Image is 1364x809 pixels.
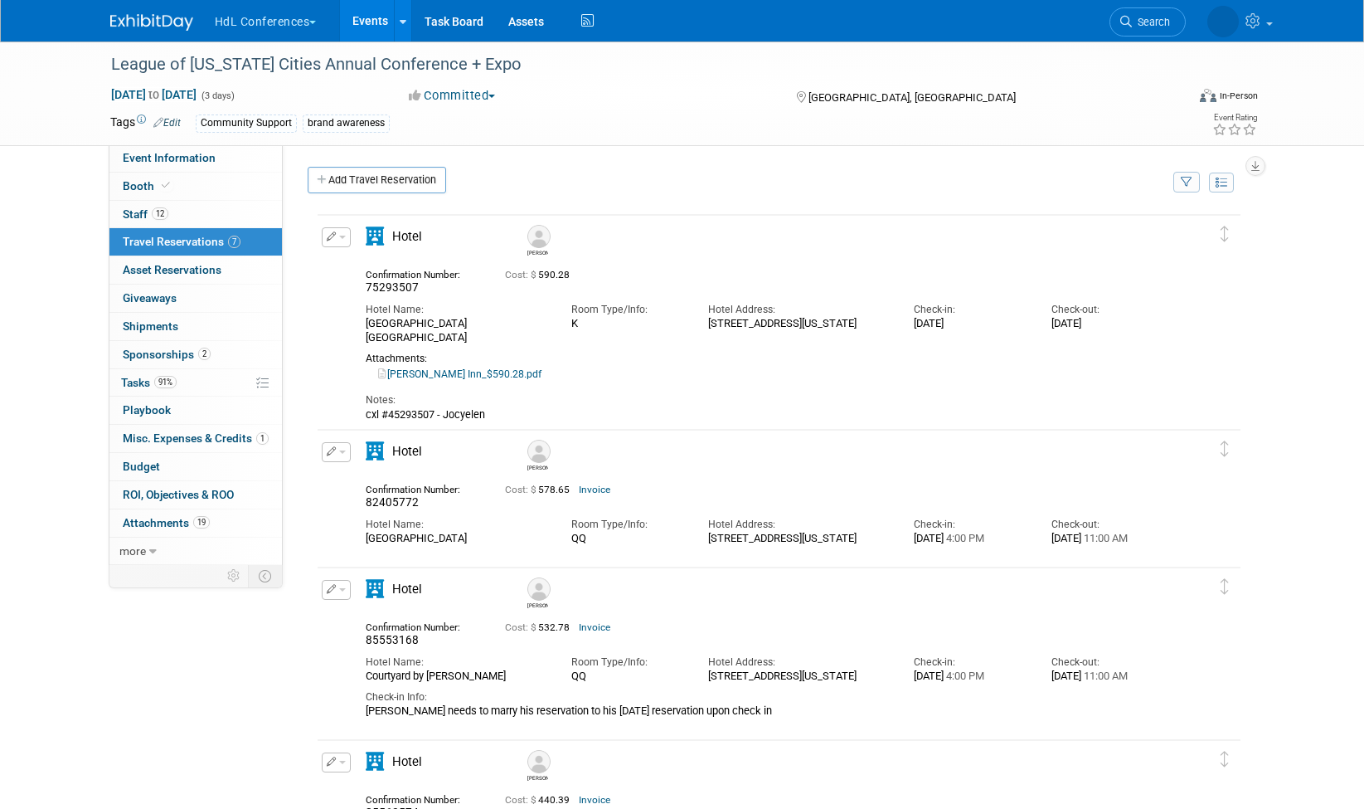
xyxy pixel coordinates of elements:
[708,303,889,317] div: Hotel Address:
[109,313,282,340] a: Shipments
[366,670,546,683] div: Courtyard by [PERSON_NAME]
[123,488,234,501] span: ROI, Objectives & ROO
[109,425,282,452] a: Misc. Expenses & Credits1
[505,621,576,633] span: 532.78
[109,538,282,565] a: more
[914,532,1026,545] div: [DATE]
[378,368,541,380] a: [PERSON_NAME] Inn_$590.28.pdf
[1051,670,1163,683] div: [DATE]
[366,227,384,246] i: Hotel
[123,207,168,221] span: Staff
[571,303,683,317] div: Room Type/Info:
[200,90,235,101] span: (3 days)
[109,144,282,172] a: Event Information
[228,236,240,248] span: 7
[579,621,610,633] a: Invoice
[366,393,1164,407] div: Notes:
[1165,9,1239,27] img: Polly Tracy
[198,348,211,360] span: 2
[505,269,538,280] span: Cost: $
[944,670,984,682] span: 4:00 PM
[123,263,221,276] span: Asset Reservations
[366,280,419,294] span: 75293507
[366,479,480,495] div: Confirmation Number:
[708,655,889,670] div: Hotel Address:
[109,228,282,256] a: Travel Reservations7
[109,453,282,480] a: Budget
[579,794,610,806] a: Invoice
[123,348,211,361] span: Sponsorships
[1219,90,1258,102] div: In-Person
[109,341,282,368] a: Sponsorships2
[523,225,552,257] div: Barry Foster
[505,484,538,495] span: Cost: $
[527,248,548,257] div: Barry Foster
[366,408,1164,422] div: cxl #45293507 - Jocyelen
[527,750,551,773] img: Alex Terrazas
[708,532,889,545] div: [STREET_ADDRESS][US_STATE]
[527,601,548,610] div: Alex Terrazas
[944,532,984,544] span: 4:00 PM
[1088,86,1259,111] div: Event Format
[571,670,683,683] div: QQ
[146,88,162,101] span: to
[523,578,552,610] div: Alex Terrazas
[109,509,282,537] a: Attachments19
[1051,655,1163,670] div: Check-out:
[527,463,548,472] div: Bret Harmon
[1221,226,1229,241] i: Click and drag to move item
[1221,441,1229,456] i: Click and drag to move item
[505,794,576,806] span: 440.39
[366,616,480,633] div: Confirmation Number:
[109,201,282,228] a: Staff12
[123,179,173,193] span: Booth
[366,633,419,646] span: 85553168
[1221,578,1229,594] i: Click and drag to move item
[193,516,210,529] span: 19
[523,440,552,472] div: Bret Harmon
[1051,317,1163,330] div: [DATE]
[110,87,197,102] span: [DATE] [DATE]
[105,50,1161,80] div: League of [US_STATE] Cities Annual Conference + Expo
[152,207,168,220] span: 12
[123,516,210,529] span: Attachments
[366,704,1164,718] div: [PERSON_NAME] needs to marry his reservation to his [DATE] reservation upon check in
[123,431,269,445] span: Misc. Expenses & Credits
[366,353,1164,365] div: Attachments:
[109,481,282,509] a: ROI, Objectives & ROO
[1200,89,1216,102] img: Format-Inperson.png
[119,544,146,558] span: more
[248,565,282,587] td: Toggle Event Tabs
[708,670,889,683] div: [STREET_ADDRESS][US_STATE]
[110,114,181,133] td: Tags
[505,269,576,280] span: 590.28
[154,376,177,388] span: 91%
[914,670,1026,683] div: [DATE]
[571,655,683,670] div: Room Type/Info:
[366,264,480,280] div: Confirmation Number:
[366,317,546,344] div: [GEOGRAPHIC_DATA] [GEOGRAPHIC_DATA]
[366,303,546,317] div: Hotel Name:
[1051,518,1163,532] div: Check-out:
[256,432,269,445] span: 1
[109,397,282,424] a: Playbook
[366,655,546,670] div: Hotel Name:
[527,773,548,782] div: Alex Terrazas
[1181,178,1192,188] i: Filter by Traveler
[109,173,282,200] a: Booth
[392,444,422,459] span: Hotel
[1067,7,1143,37] a: Search
[366,495,419,509] span: 82405772
[109,256,282,284] a: Asset Reservations
[366,442,384,461] i: Hotel
[505,484,576,495] span: 578.65
[808,91,1016,104] span: [GEOGRAPHIC_DATA], [GEOGRAPHIC_DATA]
[366,690,1164,704] div: Check-in Info:
[527,440,551,463] img: Bret Harmon
[308,167,446,193] a: Add Travel Reservation
[403,87,502,105] button: Committed
[123,319,178,333] span: Shipments
[1081,532,1128,544] span: 11:00 AM
[303,115,390,132] div: brand awareness
[1221,751,1229,767] i: Click and drag to move item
